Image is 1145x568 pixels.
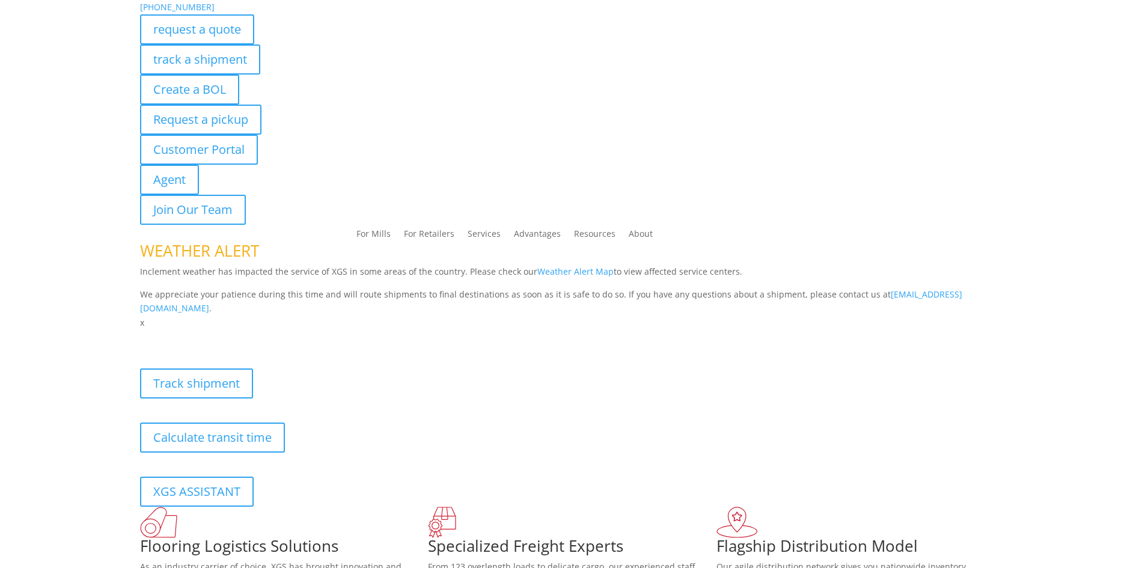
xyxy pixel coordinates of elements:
a: Services [468,230,501,243]
a: Request a pickup [140,105,261,135]
img: xgs-icon-total-supply-chain-intelligence-red [140,507,177,538]
a: For Mills [356,230,391,243]
img: xgs-icon-focused-on-flooring-red [428,507,456,538]
a: For Retailers [404,230,454,243]
a: Track shipment [140,368,253,399]
a: Join Our Team [140,195,246,225]
a: Resources [574,230,615,243]
a: Advantages [514,230,561,243]
img: xgs-icon-flagship-distribution-model-red [716,507,758,538]
a: Agent [140,165,199,195]
p: Inclement weather has impacted the service of XGS in some areas of the country. Please check our ... [140,264,1006,287]
a: Calculate transit time [140,423,285,453]
h1: Specialized Freight Experts [428,538,716,560]
a: [PHONE_NUMBER] [140,1,215,13]
span: WEATHER ALERT [140,240,259,261]
a: Create a BOL [140,75,239,105]
a: About [629,230,653,243]
a: Weather Alert Map [537,266,614,277]
a: Customer Portal [140,135,258,165]
p: x [140,316,1006,330]
p: We appreciate your patience during this time and will route shipments to final destinations as so... [140,287,1006,316]
a: XGS ASSISTANT [140,477,254,507]
a: request a quote [140,14,254,44]
a: track a shipment [140,44,260,75]
b: Visibility, transparency, and control for your entire supply chain. [140,332,408,343]
h1: Flagship Distribution Model [716,538,1005,560]
h1: Flooring Logistics Solutions [140,538,429,560]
